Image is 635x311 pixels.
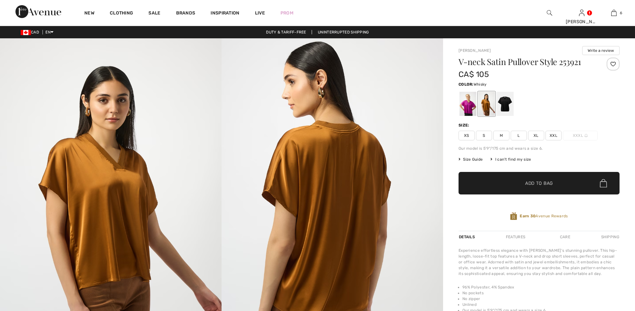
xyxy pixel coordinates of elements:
[459,172,620,194] button: Add to Bag
[459,248,620,277] div: Experience effortless elegance with [PERSON_NAME]'s stunning pullover. This hip-length, loose-fit...
[474,82,487,87] span: Whisky
[611,9,617,17] img: My Bag
[255,10,265,16] a: Live
[15,5,61,18] img: 1ère Avenue
[84,10,94,17] a: New
[45,30,53,34] span: EN
[459,131,475,140] span: XS
[459,70,489,79] span: CA$ 105
[148,10,160,17] a: Sale
[579,9,584,17] img: My Info
[462,302,620,307] li: Unlined
[510,212,517,221] img: Avenue Rewards
[21,30,42,34] span: CAD
[478,92,495,116] div: Whisky
[528,131,544,140] span: XL
[462,290,620,296] li: No pockets
[554,231,576,243] div: Care
[459,231,477,243] div: Details
[476,131,492,140] span: S
[547,9,552,17] img: search the website
[211,10,239,17] span: Inspiration
[563,131,598,140] span: XXXL
[497,92,514,116] div: Black
[21,30,31,35] img: Canadian Dollar
[520,214,535,218] strong: Earn 30
[459,48,491,53] a: [PERSON_NAME]
[620,10,622,16] span: 6
[176,10,195,17] a: Brands
[459,146,620,151] div: Our model is 5'9"/175 cm and wears a size 6.
[525,180,553,187] span: Add to Bag
[566,18,597,25] div: [PERSON_NAME]
[500,231,531,243] div: Features
[493,131,509,140] span: M
[545,131,562,140] span: XXL
[110,10,133,17] a: Clothing
[598,9,630,17] a: 6
[280,10,293,16] a: Prom
[584,134,588,137] img: ring-m.svg
[459,82,474,87] span: Color:
[579,10,584,16] a: Sign In
[600,179,607,187] img: Bag.svg
[460,92,476,116] div: Cosmos
[459,122,471,128] div: Size:
[459,156,483,162] span: Size Guide
[511,131,527,140] span: L
[459,58,593,66] h1: V-neck Satin Pullover Style 253921
[582,46,620,55] button: Write a review
[462,296,620,302] li: No zipper
[600,231,620,243] div: Shipping
[462,284,620,290] li: 96% Polyester, 4% Spandex
[490,156,531,162] div: I can't find my size
[520,213,568,219] span: Avenue Rewards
